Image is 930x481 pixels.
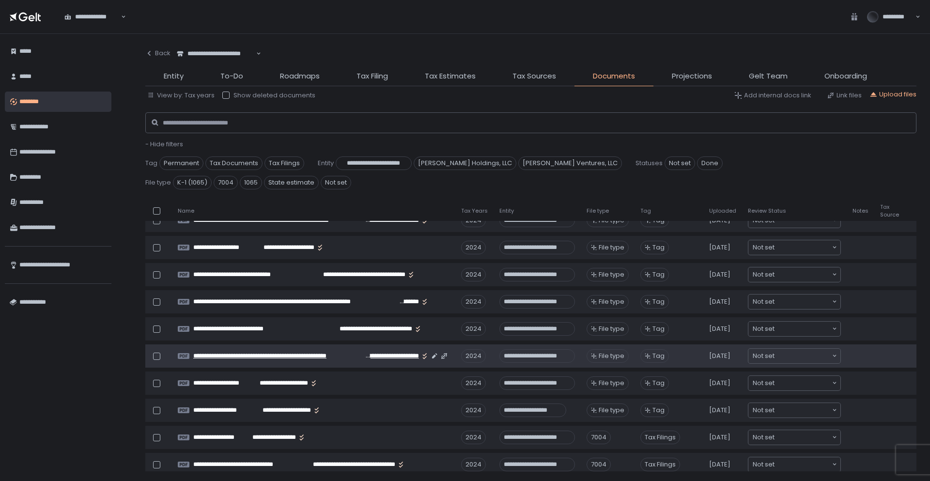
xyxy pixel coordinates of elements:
span: File type [599,379,624,388]
span: Not set [753,324,775,334]
span: Tax Documents [205,156,263,170]
span: State estimate [264,176,319,189]
div: 2024 [461,403,486,417]
span: Entity [318,159,334,168]
div: Search for option [748,240,840,255]
span: Tag [145,159,157,168]
div: Search for option [748,457,840,472]
span: Roadmaps [280,71,320,82]
div: Add internal docs link [734,91,811,100]
div: 2024 [461,268,486,281]
input: Search for option [775,405,831,415]
span: Tax Source [880,203,899,218]
span: Uploaded [709,207,736,215]
span: Not set [753,460,775,469]
span: [PERSON_NAME] Ventures, LLC [518,156,622,170]
span: Tag [652,406,665,415]
div: 2024 [461,349,486,363]
span: Tax Sources [512,71,556,82]
input: Search for option [775,378,831,388]
span: [DATE] [709,352,730,360]
button: View by: Tax years [147,91,215,100]
span: Done [697,156,723,170]
div: Search for option [58,7,126,27]
button: Upload files [869,90,916,99]
span: [DATE] [709,243,730,252]
button: Link files [827,91,862,100]
span: Tag [652,243,665,252]
div: Search for option [748,295,840,309]
span: Tag [652,379,665,388]
div: Search for option [748,430,840,445]
input: Search for option [775,270,831,279]
div: Search for option [170,44,261,64]
span: 1065 [240,176,262,189]
div: Back [145,49,170,58]
button: - Hide filters [145,140,183,149]
span: Not set [753,433,775,442]
span: [DATE] [709,270,730,279]
div: 2024 [461,431,486,444]
div: Search for option [748,403,840,418]
span: [DATE] [709,325,730,333]
div: 2024 [461,241,486,254]
span: Not set [321,176,351,189]
input: Search for option [775,460,831,469]
span: Notes [852,207,868,215]
div: Search for option [748,349,840,363]
div: Search for option [748,376,840,390]
span: Tax Filings [640,458,680,471]
span: Not set [753,405,775,415]
span: 7004 [214,176,238,189]
span: [DATE] [709,433,730,442]
span: Entity [499,207,514,215]
span: File type [599,406,624,415]
span: Not set [665,156,695,170]
div: 7004 [587,431,611,444]
span: Documents [593,71,635,82]
span: Not set [753,270,775,279]
span: [DATE] [709,460,730,469]
span: Not set [753,297,775,307]
span: Review Status [748,207,786,215]
span: Statuses [635,159,663,168]
span: Tag [652,325,665,333]
span: Name [178,207,194,215]
button: Back [145,44,170,63]
span: Gelt Team [749,71,788,82]
span: Projections [672,71,712,82]
span: Onboarding [824,71,867,82]
span: Tax Filings [640,431,680,444]
span: - Hide filters [145,140,183,149]
span: Permanent [159,156,203,170]
div: 2024 [461,295,486,309]
input: Search for option [775,297,831,307]
input: Search for option [775,243,831,252]
div: Search for option [748,322,840,336]
span: [PERSON_NAME] Holdings, LLC [414,156,516,170]
div: 7004 [587,458,611,471]
div: 2024 [461,376,486,390]
div: 2024 [461,458,486,471]
span: File type [599,270,624,279]
span: File type [599,243,624,252]
span: Tag [640,207,651,215]
span: Not set [753,378,775,388]
span: File type [599,325,624,333]
span: Tax Estimates [425,71,476,82]
span: Tag [652,297,665,306]
span: Tax Filings [264,156,304,170]
span: File type [599,297,624,306]
input: Search for option [775,433,831,442]
span: File type [145,178,171,187]
input: Search for option [775,351,831,361]
span: Entity [164,71,184,82]
div: Search for option [748,267,840,282]
span: Tax Years [461,207,488,215]
span: Tag [652,270,665,279]
span: K-1 (1065) [173,176,212,189]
